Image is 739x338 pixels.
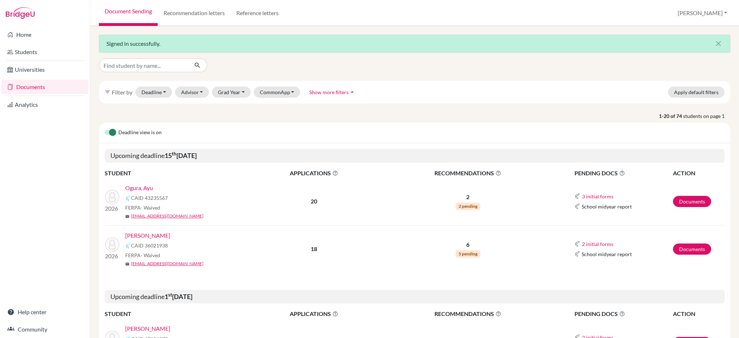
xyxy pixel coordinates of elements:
sup: st [168,292,172,298]
span: students on page 1 [683,112,730,120]
th: STUDENT [105,309,249,319]
img: Common App logo [574,251,580,257]
a: Home [1,27,88,42]
th: STUDENT [105,168,249,178]
span: - Waived [141,205,160,211]
p: 6 [379,240,557,249]
b: 18 [311,245,317,252]
img: Teoh, Samuel [105,237,119,252]
input: Find student by name... [99,58,188,72]
a: Community [1,322,88,337]
span: RECOMMENDATIONS [379,310,557,318]
img: Common App logo [574,193,580,199]
span: FERPA [125,204,160,211]
a: Students [1,45,88,59]
span: RECOMMENDATIONS [379,169,557,177]
span: School midyear report [582,203,632,210]
b: 20 [311,198,317,205]
img: Common App logo [574,241,580,247]
span: mail [125,214,130,219]
a: [PERSON_NAME] [125,324,170,333]
img: Common App logo [125,195,131,201]
sup: th [172,151,176,157]
a: Help center [1,305,88,319]
span: Filter by [112,89,132,96]
h5: Upcoming deadline [105,149,725,163]
span: CAID 36021938 [131,242,168,249]
button: 2 initial forms [582,240,614,248]
a: Documents [673,243,711,255]
a: Universities [1,62,88,77]
img: Bridge-U [6,7,35,19]
button: Grad Year [212,87,251,98]
button: 3 initial forms [582,192,614,201]
a: Analytics [1,97,88,112]
b: 1 [DATE] [165,293,192,300]
span: PENDING DOCS [574,169,672,177]
th: ACTION [673,168,725,178]
button: [PERSON_NAME] [674,6,730,20]
span: mail [125,262,130,266]
b: 15 [DATE] [165,152,197,159]
div: Signed in successfully. [99,35,730,53]
p: 2 [379,193,557,201]
a: Documents [673,196,711,207]
button: Apply default filters [668,87,725,98]
h5: Upcoming deadline [105,290,725,304]
span: PENDING DOCS [574,310,672,318]
img: Ogura, Ayu [105,190,119,204]
span: Deadline view is on [118,128,162,137]
button: Close [707,35,730,52]
th: ACTION [673,309,725,319]
a: [PERSON_NAME] [125,231,170,240]
p: 2026 [105,252,119,260]
span: - Waived [141,252,160,258]
span: APPLICATIONS [249,310,379,318]
span: APPLICATIONS [249,169,379,177]
span: FERPA [125,251,160,259]
a: [EMAIL_ADDRESS][DOMAIN_NAME] [131,260,204,267]
p: 2026 [105,204,119,213]
span: 2 pending [456,203,480,210]
span: Show more filters [309,89,349,95]
i: arrow_drop_up [349,88,356,96]
span: 5 pending [456,250,480,258]
strong: 1-20 of 74 [659,112,683,120]
i: close [714,39,723,48]
button: Deadline [135,87,172,98]
button: Advisor [175,87,209,98]
span: CAID 43235567 [131,194,168,202]
a: [EMAIL_ADDRESS][DOMAIN_NAME] [131,213,204,219]
a: Ogura, Ayu [125,184,153,192]
img: Common App logo [125,243,131,249]
i: filter_list [105,89,110,95]
button: Show more filtersarrow_drop_up [303,87,362,98]
button: CommonApp [254,87,301,98]
img: Common App logo [574,203,580,209]
span: School midyear report [582,250,632,258]
a: Documents [1,80,88,94]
